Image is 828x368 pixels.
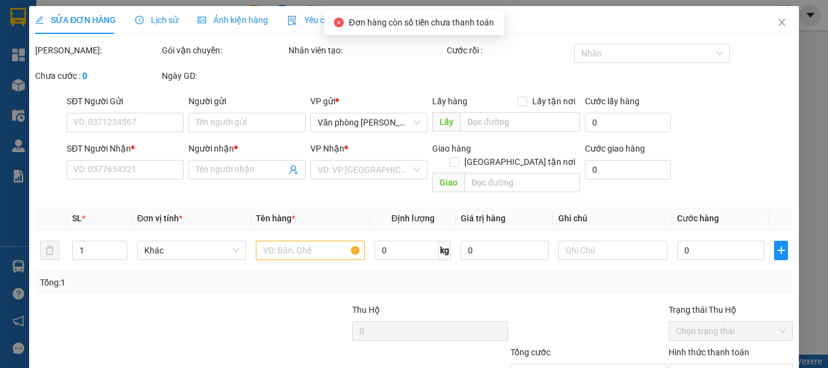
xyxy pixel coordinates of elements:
span: Giao hàng [432,144,471,153]
span: Lấy hàng [432,96,467,106]
div: Nhân viên tạo: [289,44,444,57]
img: icon [287,16,297,25]
label: Cước giao hàng [584,144,644,153]
input: Cước lấy hàng [584,113,671,132]
div: [PERSON_NAME]: [35,44,159,57]
div: Tổng: 1 [40,276,321,289]
div: Người gửi [189,95,305,108]
span: kg [439,241,451,260]
span: Giá trị hàng [461,213,506,223]
span: SỬA ĐƠN HÀNG [35,15,116,25]
div: Gói vận chuyển: [162,44,286,57]
input: Dọc đường [460,112,579,132]
span: Cước hàng [677,213,719,223]
button: plus [774,241,788,260]
label: Hình thức thanh toán [669,347,749,357]
span: Ảnh kiện hàng [198,15,268,25]
span: Đơn hàng còn số tiền chưa thanh toán [349,18,493,27]
span: close [777,18,787,27]
span: Lấy [432,112,460,132]
span: plus [775,246,787,255]
span: Thu Hộ [352,305,379,315]
span: Đơn vị tính [137,213,182,223]
div: Người nhận [189,142,305,155]
input: Dọc đường [464,173,579,192]
span: edit [35,16,44,24]
span: [GEOGRAPHIC_DATA] tận nơi [459,155,579,169]
div: SĐT Người Nhận [67,142,184,155]
div: Trạng thái Thu Hộ [669,303,793,316]
span: Lịch sử [135,15,178,25]
span: user-add [289,165,298,175]
span: picture [198,16,206,24]
span: Giao [432,173,464,192]
input: Cước giao hàng [584,160,671,179]
span: clock-circle [135,16,144,24]
span: Khác [144,241,239,259]
span: Lấy tận nơi [527,95,579,108]
div: VP gửi [310,95,427,108]
button: Close [765,6,799,40]
label: Cước lấy hàng [584,96,639,106]
span: Định lượng [391,213,434,223]
span: SL [72,213,82,223]
input: Ghi Chú [558,241,667,260]
span: Tên hàng [256,213,295,223]
span: VP Nhận [310,144,344,153]
div: Cước rồi : [447,44,571,57]
span: Văn phòng Tắc Vân [318,113,420,132]
input: VD: Bàn, Ghế [256,241,365,260]
div: Ngày GD: [162,69,286,82]
div: Chưa cước : [35,69,159,82]
button: delete [40,241,59,260]
span: close-circle [334,18,344,27]
span: Chọn trạng thái [676,322,786,340]
span: Yêu cầu xuất hóa đơn điện tử [287,15,415,25]
b: 0 [82,71,87,81]
span: Tổng cước [510,347,550,357]
div: SĐT Người Gửi [67,95,184,108]
th: Ghi chú [553,207,672,230]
